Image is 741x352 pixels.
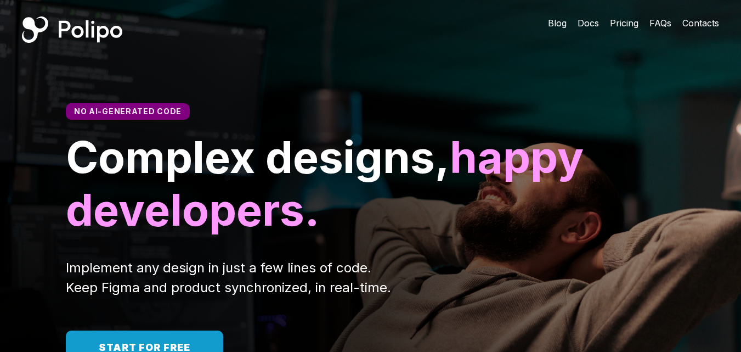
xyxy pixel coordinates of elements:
a: FAQs [649,16,671,30]
a: Docs [578,16,599,30]
span: No AI-generated code [74,107,182,116]
span: happy developers. [66,130,594,236]
span: Blog [548,18,567,29]
span: FAQs [649,18,671,29]
span: Pricing [610,18,638,29]
span: Docs [578,18,599,29]
span: Complex designs, [66,130,450,183]
a: Contacts [682,16,719,30]
span: Implement any design in just a few lines of code. Keep Figma and product synchronized, in real-time. [66,260,391,295]
span: Contacts [682,18,719,29]
a: Blog [548,16,567,30]
a: Pricing [610,16,638,30]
